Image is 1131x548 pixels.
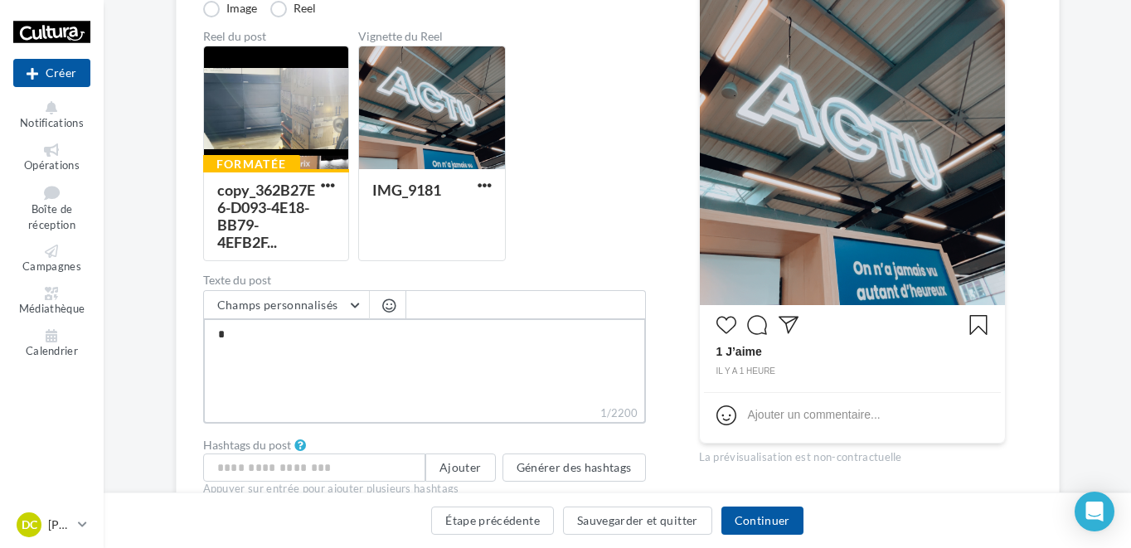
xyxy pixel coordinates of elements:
[747,406,880,423] div: Ajouter un commentaire...
[217,298,338,312] span: Champs personnalisés
[502,453,646,482] button: Générer des hashtags
[203,439,291,451] label: Hashtags du post
[24,158,80,172] span: Opérations
[968,315,988,335] svg: Enregistrer
[203,482,646,497] div: Appuyer sur entrée pour ajouter plusieurs hashtags
[431,507,554,535] button: Étape précédente
[13,140,90,176] a: Opérations
[20,116,84,129] span: Notifications
[13,284,90,319] a: Médiathèque
[13,326,90,361] a: Calendrier
[26,344,78,357] span: Calendrier
[721,507,803,535] button: Continuer
[425,453,495,482] button: Ajouter
[1075,492,1114,531] div: Open Intercom Messenger
[28,203,75,232] span: Boîte de réception
[779,315,798,335] svg: Partager la publication
[358,31,506,42] div: Vignette du Reel
[13,59,90,87] div: Nouvelle campagne
[13,241,90,277] a: Campagnes
[372,181,441,199] div: IMG_9181
[13,59,90,87] button: Créer
[716,364,988,379] div: il y a 1 heure
[22,516,37,533] span: DC
[217,181,315,251] div: copy_362B27E6-D093-4E18-BB79-4EFB2F...
[204,291,369,319] button: Champs personnalisés
[19,302,85,315] span: Médiathèque
[13,509,90,541] a: DC [PERSON_NAME]
[203,405,646,424] label: 1/2200
[270,1,316,17] label: Reel
[48,516,71,533] p: [PERSON_NAME]
[13,182,90,235] a: Boîte de réception
[13,98,90,133] button: Notifications
[699,444,1006,465] div: La prévisualisation est non-contractuelle
[22,260,81,274] span: Campagnes
[747,315,767,335] svg: Commenter
[203,31,349,42] div: Reel du post
[563,507,712,535] button: Sauvegarder et quitter
[203,155,300,173] div: Formatée
[716,315,736,335] svg: J’aime
[203,274,646,286] label: Texte du post
[716,405,736,425] svg: Emoji
[716,343,988,364] div: 1 J’aime
[203,1,257,17] label: Image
